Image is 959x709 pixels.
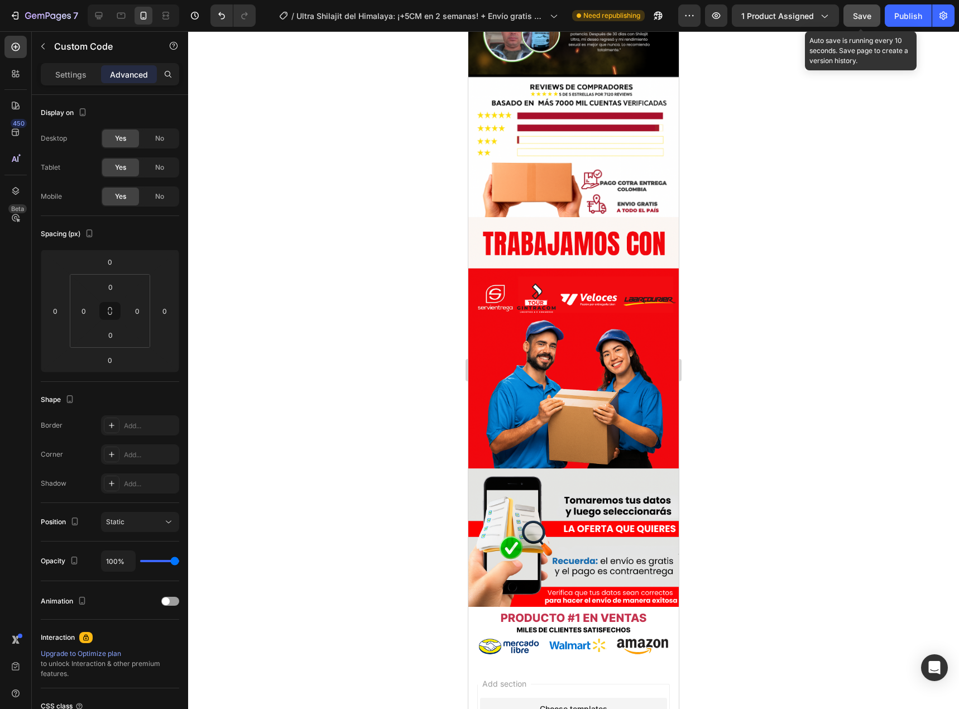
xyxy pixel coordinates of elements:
[853,11,871,21] span: Save
[291,10,294,22] span: /
[41,649,179,659] div: Upgrade to Optimize plan
[41,191,62,202] div: Mobile
[41,649,179,679] div: to unlock Interaction & other premium features.
[99,352,121,368] input: 0
[101,512,179,532] button: Static
[156,303,173,319] input: 0
[115,162,126,173] span: Yes
[41,106,89,121] div: Display on
[41,478,66,488] div: Shadow
[99,327,122,343] input: 0px
[54,40,149,53] p: Custom Code
[155,133,164,143] span: No
[41,392,76,408] div: Shape
[732,4,839,27] button: 1 product assigned
[75,303,92,319] input: 0px
[41,162,60,173] div: Tablet
[99,253,121,270] input: 0
[55,69,87,80] p: Settings
[921,654,948,681] div: Open Intercom Messenger
[8,204,27,213] div: Beta
[99,279,122,295] input: 0px
[583,11,640,21] span: Need republishing
[885,4,932,27] button: Publish
[115,191,126,202] span: Yes
[741,10,814,22] span: 1 product assigned
[41,420,63,430] div: Border
[102,551,135,571] input: Auto
[155,191,164,202] span: No
[71,672,139,683] div: Choose templates
[124,450,176,460] div: Add...
[843,4,880,27] button: Save
[73,9,78,22] p: 7
[124,479,176,489] div: Add...
[41,554,81,569] div: Opacity
[41,515,81,530] div: Position
[115,133,126,143] span: Yes
[468,31,679,709] iframe: Design area
[41,449,63,459] div: Corner
[41,227,96,242] div: Spacing (px)
[41,633,75,643] div: Interaction
[41,133,67,143] div: Desktop
[4,4,83,27] button: 7
[894,10,922,22] div: Publish
[47,303,64,319] input: 0
[106,518,124,526] span: Static
[155,162,164,173] span: No
[129,303,146,319] input: 0px
[124,421,176,431] div: Add...
[110,69,148,80] p: Advanced
[210,4,256,27] div: Undo/Redo
[296,10,545,22] span: Ultra Shilajit del Himalaya: ¡+5CM en 2 semanas! + Envío gratis ALMA
[41,594,89,609] div: Animation
[11,119,27,128] div: 450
